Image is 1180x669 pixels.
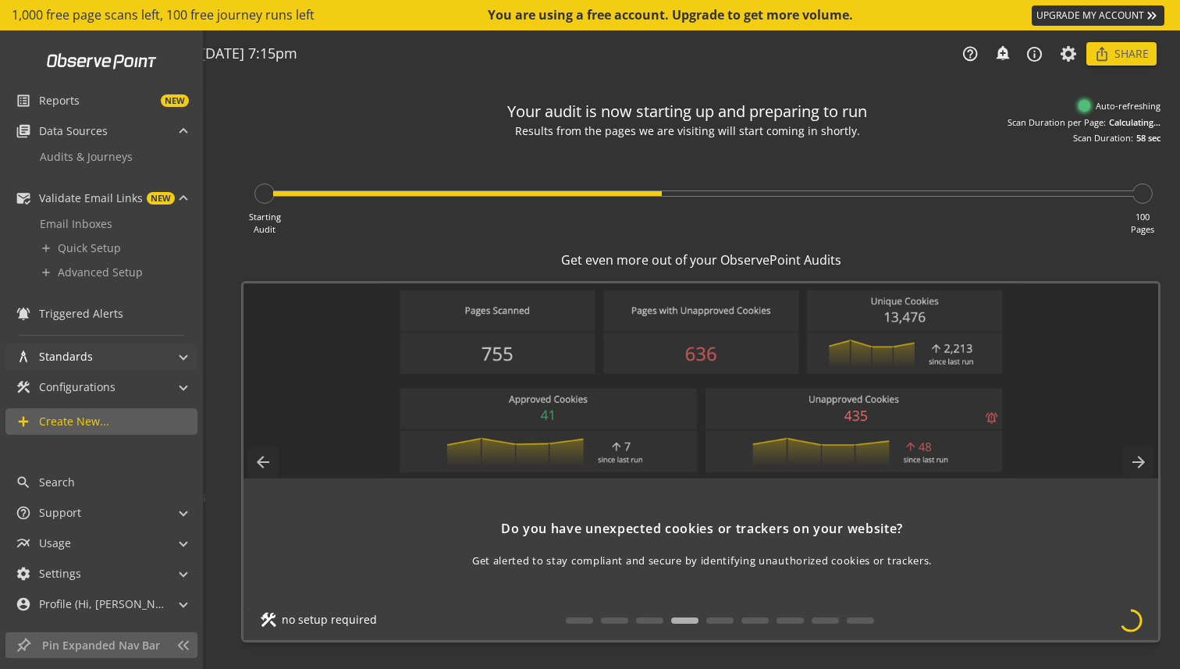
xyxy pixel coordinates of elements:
[42,638,168,653] span: Pin Expanded Nav Bar
[1079,100,1160,112] div: Auto-refreshing
[39,379,116,395] span: Configurations
[161,94,189,107] span: NEW
[472,553,932,568] span: Get alerted to stay compliant and secure by identifying unauthorized cookies or trackers.
[1032,5,1164,26] a: UPGRADE MY ACCOUNT
[40,216,112,231] span: Email Inboxes
[249,211,281,235] div: Starting Audit
[5,212,197,297] div: Validate Email LinksNEW
[259,610,278,629] mat-icon: construction
[39,566,81,582] span: Settings
[16,306,31,322] mat-icon: notifications_active
[16,536,31,551] mat-icon: multiline_chart
[12,6,315,24] span: 1,000 free page scans left, 100 free journey runs left
[5,530,197,557] mat-expansion-panel-header: Usage
[259,612,377,629] div: no setup required
[39,306,123,322] span: Triggered Alerts
[5,408,197,435] a: Create New...
[58,265,143,279] span: Advanced Setup
[5,301,197,327] a: Triggered Alerts
[488,6,855,24] div: You are using a free account. Upgrade to get more volume.
[5,591,197,617] mat-expansion-panel-header: Profile (Hi, [PERSON_NAME]!)
[5,469,197,496] a: Search
[259,520,1145,538] div: Do you have unexpected cookies or trackers on your website?
[39,475,75,490] span: Search
[1131,211,1154,235] div: 100 Pages
[16,379,31,395] mat-icon: construction
[39,349,93,365] span: Standards
[1025,45,1043,63] mat-icon: info_outline
[961,45,979,62] mat-icon: help_outline
[39,93,80,109] span: Reports
[1114,40,1149,68] span: Share
[147,192,175,205] span: NEW
[5,560,197,587] mat-expansion-panel-header: Settings
[994,44,1010,60] mat-icon: add_alert
[5,118,197,144] mat-expansion-panel-header: Data Sources
[1094,46,1110,62] mat-icon: ios_share
[39,123,108,139] span: Data Sources
[502,123,873,140] div: Results from the pages we are visiting will start coming in shortly.
[39,596,164,612] span: Profile (Hi, [PERSON_NAME]!)
[507,101,867,123] div: Your audit is now starting up and preparing to run
[1123,447,1154,478] mat-icon: arrow_forward
[16,475,31,490] mat-icon: search
[39,536,71,551] span: Usage
[5,144,197,181] div: Data Sources
[40,149,133,164] span: Audits & Journeys
[1144,8,1160,23] mat-icon: keyboard_double_arrow_right
[58,240,121,255] span: Quick Setup
[1109,116,1160,129] div: Calculating...
[16,190,31,206] mat-icon: mark_email_read
[1136,132,1160,144] div: 58 sec
[5,343,197,370] mat-expansion-panel-header: Standards
[5,185,197,212] mat-expansion-panel-header: Validate Email LinksNEW
[1008,116,1106,129] div: Scan Duration per Page:
[39,505,81,521] span: Support
[1073,132,1133,144] div: Scan Duration:
[241,251,1160,269] div: Get even more out of your ObservePoint Audits
[5,87,197,114] a: ReportsNEW
[5,374,197,400] mat-expansion-panel-header: Configurations
[247,447,279,478] mat-icon: arrow_back
[16,566,31,582] mat-icon: settings
[39,190,143,206] span: Validate Email Links
[16,596,31,612] mat-icon: account_circle
[39,414,109,429] span: Create New...
[16,349,31,365] mat-icon: architecture
[1086,42,1157,66] button: Share
[16,505,31,521] mat-icon: help_outline
[40,266,52,279] mat-icon: add
[5,500,197,526] mat-expansion-panel-header: Support
[40,242,52,254] mat-icon: add
[16,93,31,109] mat-icon: list_alt
[16,123,31,139] mat-icon: library_books
[16,414,31,429] mat-icon: add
